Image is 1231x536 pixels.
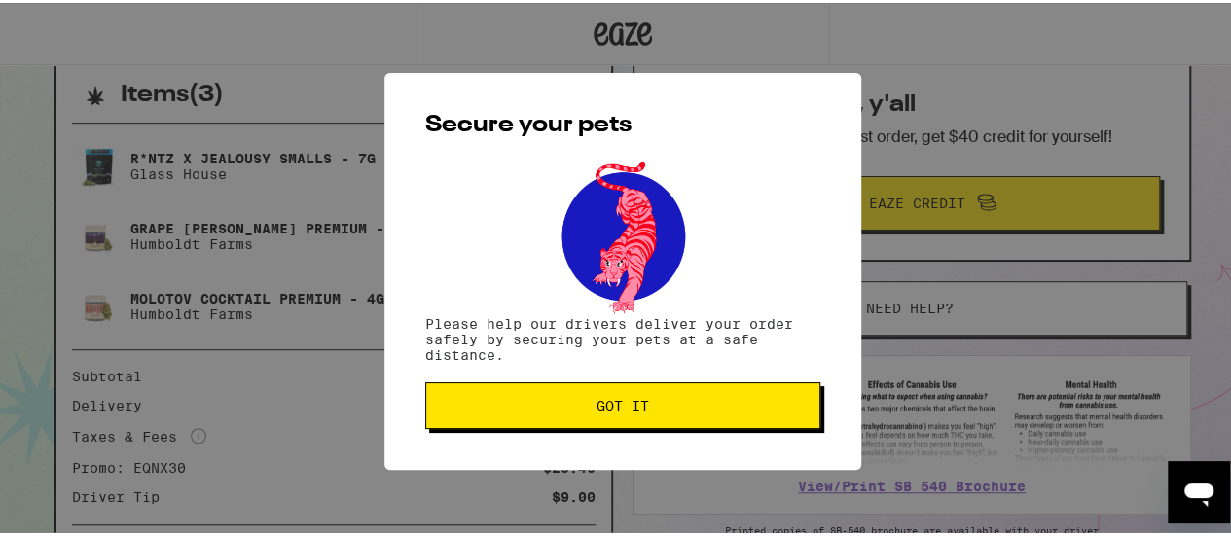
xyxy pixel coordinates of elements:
[1168,458,1230,520] iframe: Button to launch messaging window
[425,379,820,426] button: Got it
[543,154,703,313] img: pets
[425,111,820,134] h2: Secure your pets
[597,396,649,410] span: Got it
[425,313,820,360] p: Please help our drivers deliver your order safely by securing your pets at a safe distance.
